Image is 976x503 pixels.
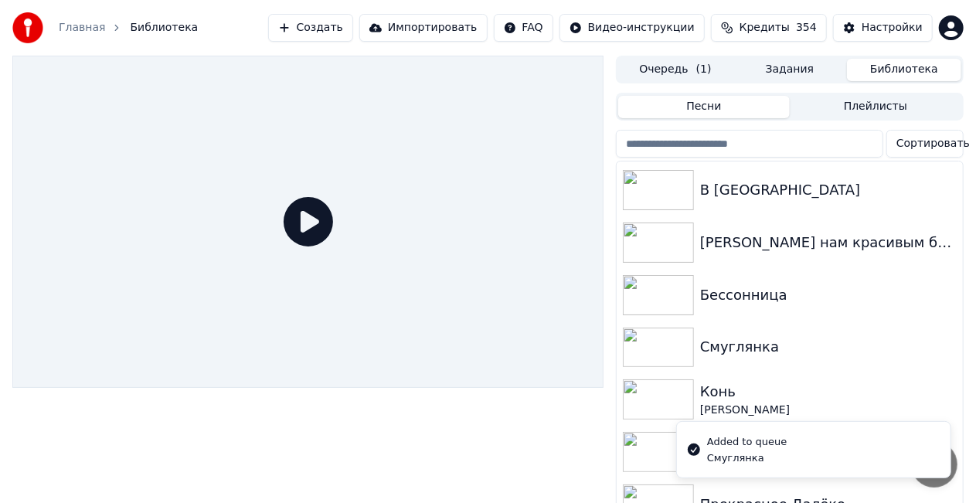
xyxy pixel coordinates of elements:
nav: breadcrumb [59,20,198,36]
span: Сортировать [896,136,970,151]
span: Кредиты [740,20,790,36]
button: Настройки [833,14,933,42]
div: Конь [700,381,957,403]
button: Импортировать [359,14,488,42]
img: youka [12,12,43,43]
button: Задания [733,59,847,81]
button: Видео-инструкции [559,14,705,42]
button: FAQ [494,14,553,42]
span: 354 [796,20,817,36]
div: [PERSON_NAME] нам красивым бабам [700,232,957,253]
button: Кредиты354 [711,14,827,42]
div: Бессонница [700,284,957,306]
div: [PERSON_NAME] [700,403,957,418]
div: В [GEOGRAPHIC_DATA] [700,179,957,201]
span: Библиотека [130,20,198,36]
a: Главная [59,20,105,36]
span: ( 1 ) [696,62,712,77]
div: Настройки [862,20,923,36]
button: Очередь [618,59,733,81]
button: Создать [268,14,353,42]
div: Added to queue [707,434,787,450]
div: Смуглянка [700,336,957,358]
button: Библиотека [847,59,961,81]
div: Смуглянка [707,451,787,465]
button: Плейлисты [790,96,961,118]
button: Песни [618,96,790,118]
